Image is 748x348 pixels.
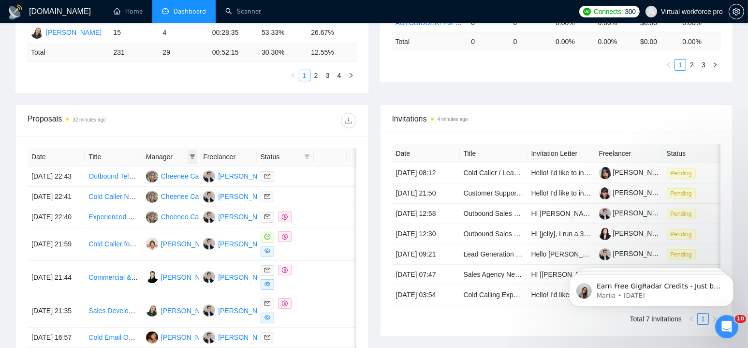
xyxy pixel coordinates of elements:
span: 10 [735,315,746,323]
span: Pending [667,229,696,240]
td: 0.00 % [679,32,721,51]
a: Experienced Cold Caller for Appointment Setting with Roofers [88,213,273,221]
td: 30.30 % [258,43,307,62]
span: dashboard [162,8,169,15]
li: Next Page [709,313,720,325]
a: Pending [667,250,700,258]
img: c1AyKq6JICviXaEpkmdqJS9d0fu8cPtAjDADDsaqrL33dmlxerbgAEFrRdAYEnyeyq [599,208,611,220]
span: eye [264,248,270,254]
a: LB[PERSON_NAME] [PERSON_NAME] [203,172,331,180]
td: 0.00 % [594,32,636,51]
img: upwork-logo.png [583,8,591,15]
a: YB[PERSON_NAME] [146,306,217,314]
iframe: Intercom live chat [715,315,738,338]
td: [DATE] 07:47 [392,265,460,285]
a: Pending [667,189,700,197]
span: right [351,307,365,314]
time: 4 minutes ago [438,117,468,122]
td: Cold Caller for Web Design Agency [85,227,142,261]
div: Cheenee Casero [161,212,212,222]
td: [DATE] 21:35 [28,294,85,328]
td: [DATE] 09:21 [392,244,460,265]
a: Cold Caller / Lead Outreach Specialist [464,169,578,177]
td: $ 0.00 [636,32,678,51]
td: 0.00 % [552,32,594,51]
iframe: Intercom notifications message [555,254,748,322]
td: [DATE] 22:40 [28,207,85,227]
img: JR [146,271,158,283]
span: filter [304,154,310,160]
button: right [709,313,720,325]
a: LB[PERSON_NAME] [PERSON_NAME] [203,306,331,314]
a: Cold Caller for Web Design Agency [88,240,194,248]
th: Invitation Letter [528,144,595,163]
td: Lead Generation Expert / Telemarketer [460,244,528,265]
div: [PERSON_NAME] [161,332,217,343]
button: setting [729,4,744,19]
div: [PERSON_NAME] [PERSON_NAME] [218,332,331,343]
a: YB[PERSON_NAME] [31,28,102,36]
img: SF [146,332,158,344]
td: [DATE] 21:50 [392,183,460,204]
a: Customer Support (Non-Voice, Strong English Required) [464,189,633,197]
td: 4 [159,23,208,43]
div: Proposals [28,113,192,128]
span: Pending [667,209,696,219]
td: Commercial & Industrial Sales Hunter [85,261,142,294]
td: Customer Support (Non-Voice, Strong English Required) [460,183,528,204]
img: c1fODwZsz5Fak3Hn876IX78oy_Rm60z6iPw_PJyZW1ox3cU6SluZIif8p2NurrcB7o [599,167,611,179]
a: LB[PERSON_NAME] [PERSON_NAME] [203,212,331,220]
li: Previous Page [663,59,675,71]
button: left [663,59,675,71]
a: [PERSON_NAME] [PERSON_NAME] [599,189,726,197]
li: 2 [310,70,322,81]
span: right [351,273,365,280]
a: Pending [667,210,700,217]
a: [PERSON_NAME] [599,229,669,237]
a: LB[PERSON_NAME] [PERSON_NAME] [203,272,331,280]
a: [PERSON_NAME] [PERSON_NAME] [599,209,726,217]
td: Outbound Sales Closer for Warm Leads [460,204,528,224]
a: Sales Agency Needed for Lead Sourcing and Closing [464,271,623,278]
li: Next Page [709,59,721,71]
span: right [351,193,365,200]
span: mail [264,194,270,199]
td: Cold Caller Needed for Real Estate Lead Generation [85,187,142,207]
th: Status [663,144,731,163]
img: CC [146,211,158,223]
span: download [341,117,356,124]
a: 2 [311,70,322,81]
a: LB[PERSON_NAME] [PERSON_NAME] [203,239,331,247]
td: 0 [510,32,552,51]
li: 1 [675,59,686,71]
a: 3 [698,60,709,70]
td: 29 [159,43,208,62]
td: 00:52:15 [208,43,258,62]
li: 2 [686,59,698,71]
div: [PERSON_NAME] [161,305,217,316]
li: 3 [322,70,334,81]
a: homeHome [114,7,143,15]
div: Cheenee Casero [161,171,212,182]
td: Experienced Cold Caller for Appointment Setting with Roofers [85,207,142,227]
span: Pending [667,249,696,260]
span: filter [190,154,195,160]
span: filter [188,150,197,164]
span: message [264,234,270,240]
a: setting [729,8,744,15]
td: 53.33% [258,23,307,43]
img: c1AyKq6JICviXaEpkmdqJS9d0fu8cPtAjDADDsaqrL33dmlxerbgAEFrRdAYEnyeyq [599,248,611,260]
span: filter [302,150,312,164]
span: 300 [625,6,635,17]
a: JR[PERSON_NAME] [146,272,217,280]
a: Outbound Sales Closer for Warm Leads [464,210,584,217]
img: YB [146,304,158,317]
span: right [351,334,365,341]
button: download [341,113,356,128]
span: mail [264,301,270,306]
img: YB [31,27,43,39]
td: Cold Email Outreach Specialist for Estate Agent Partnerships [85,328,142,348]
div: [PERSON_NAME] [161,239,217,249]
button: right [345,70,357,81]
